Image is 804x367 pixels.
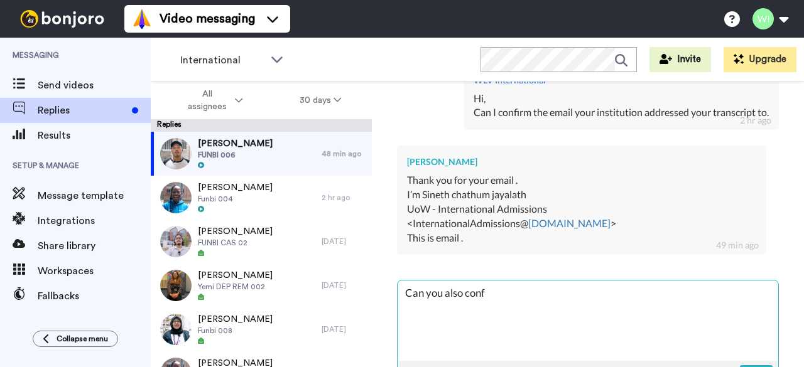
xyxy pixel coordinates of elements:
span: Integrations [38,213,151,228]
span: Send videos [38,78,151,93]
a: [DOMAIN_NAME] [528,217,611,229]
a: [PERSON_NAME]FUNBI CAS 02[DATE] [151,220,372,263]
span: [PERSON_NAME] [198,225,273,238]
span: Results [38,128,151,143]
img: 27eae013-6e91-46e1-8cbe-64125cb1c4be-thumb.jpg [160,182,192,213]
img: 0c24e88b-33c6-4f8d-8092-57adc2dd1af8-thumb.jpg [160,270,192,301]
img: bj-logo-header-white.svg [15,10,109,28]
img: 46da0128-3f39-4863-8f80-8c1b6129621d-thumb.jpg [160,314,192,345]
span: [PERSON_NAME] [198,137,273,150]
span: Share library [38,238,151,253]
div: [DATE] [322,237,366,247]
span: All assignees [182,88,232,113]
span: FUNBI 006 [198,150,273,160]
span: Collapse menu [57,334,108,344]
div: [DATE] [322,324,366,334]
button: All assignees [153,83,271,118]
div: [PERSON_NAME] [407,156,756,168]
div: Replies [151,119,372,132]
span: FUNBI CAS 02 [198,238,273,248]
a: [PERSON_NAME]Funbi 008[DATE] [151,307,372,351]
span: International [180,53,264,68]
span: [PERSON_NAME] [198,181,273,194]
div: 48 min ago [322,149,366,159]
span: Funbi 004 [198,194,273,204]
span: Replies [38,103,127,118]
span: Funbi 008 [198,326,273,336]
button: Collapse menu [33,331,118,347]
span: Fallbacks [38,289,151,304]
button: Invite [649,47,711,72]
a: [PERSON_NAME]FUNBI 00648 min ago [151,132,372,176]
img: 20357b13-09c5-4b1e-98cd-6bacbcb48d6b-thumb.jpg [160,138,192,169]
span: [PERSON_NAME] [198,269,273,282]
div: 49 min ago [716,239,759,252]
button: Upgrade [724,47,796,72]
img: 934c795c-2441-4cc1-99fb-b43445c6dab2-thumb.jpg [160,226,192,257]
div: [DATE] [322,280,366,290]
textarea: Can you also conf [398,280,778,361]
span: Message template [38,188,151,203]
a: [PERSON_NAME]Funbi 0042 hr ago [151,176,372,220]
div: Thank you for your email . I’m Sineth chathum jayalath UoW - International Admissions <Internatio... [407,173,756,245]
span: [PERSON_NAME] [198,313,273,326]
span: Yemi DEP REM 002 [198,282,273,292]
a: [PERSON_NAME]Yemi DEP REM 002[DATE] [151,263,372,307]
button: 30 days [271,89,370,112]
img: vm-color.svg [132,9,152,29]
div: Hi, Can I confirm the email your institution addressed your transcript to. [474,92,769,120]
div: 2 hr ago [322,193,366,203]
span: Workspaces [38,263,151,279]
div: 2 hr ago [740,114,771,127]
span: Video messaging [160,10,255,28]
